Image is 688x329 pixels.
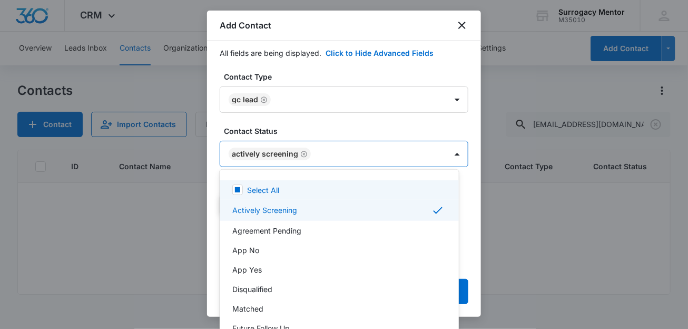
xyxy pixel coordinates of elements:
[232,284,272,295] p: Disqualified
[232,245,259,256] p: App No
[232,205,297,216] p: Actively Screening
[232,225,301,236] p: Agreement Pending
[247,185,279,196] p: Select All
[232,264,262,275] p: App Yes
[232,303,263,314] p: Matched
